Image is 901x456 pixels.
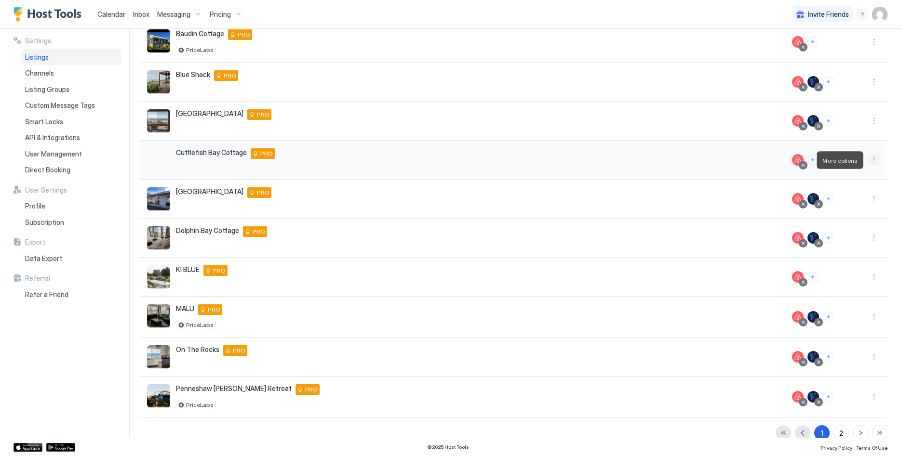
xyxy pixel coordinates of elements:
span: MALU [176,304,194,313]
div: User profile [872,7,888,22]
span: PRO [305,385,318,394]
button: Connect channels [823,194,834,204]
div: menu [868,193,880,205]
div: menu [868,36,880,48]
span: Messaging [157,10,190,19]
span: PRO [260,149,273,158]
button: Connect channels [823,352,834,362]
div: listing image [147,265,170,288]
div: menu [868,271,880,283]
span: Custom Message Tags [25,101,95,110]
span: More options [822,157,857,164]
span: Listing Groups [25,85,69,94]
a: Inbox [133,9,149,19]
span: PRO [253,227,265,236]
a: Privacy Policy [820,442,852,452]
iframe: Intercom live chat [10,423,33,446]
div: menu [868,232,880,244]
span: Terms Of Use [856,445,888,451]
a: Google Play Store [46,443,75,452]
div: 2 [839,428,843,438]
button: 1 [814,425,830,441]
a: Smart Locks [21,114,121,130]
span: © 2025 Host Tools [427,444,469,450]
div: listing image [147,29,170,52]
a: Data Export [21,250,121,267]
a: Direct Booking [21,162,121,178]
span: PRO [233,346,245,355]
div: menu [868,154,880,166]
button: More options [868,271,880,283]
a: Channels [21,65,121,81]
span: Data Export [25,254,62,263]
button: Connect channels [823,312,834,322]
span: Dolphin Bay Cottage [176,226,239,235]
div: menu [868,115,880,127]
a: Profile [21,198,121,214]
button: Connect channels [823,77,834,87]
button: Connect channels [807,37,818,47]
a: Host Tools Logo [13,7,86,22]
span: PRO [213,266,226,275]
span: Export [25,238,45,247]
span: Listings [25,53,49,62]
span: Profile [25,202,45,210]
span: [GEOGRAPHIC_DATA] [176,187,243,196]
a: Terms Of Use [856,442,888,452]
div: menu [868,76,880,88]
span: Blue Shack [176,70,210,79]
a: API & Integrations [21,130,121,146]
button: More options [868,351,880,363]
div: listing image [147,109,170,132]
button: More options [868,311,880,323]
button: More options [868,154,880,166]
span: User Settings [25,186,67,195]
span: Invite Friends [808,10,849,19]
button: More options [868,76,880,88]
span: Pricing [210,10,231,19]
span: User Management [25,150,82,158]
span: Inbox [133,10,149,18]
a: Custom Message Tags [21,97,121,114]
button: More options [868,36,880,48]
a: Listings [21,49,121,65]
div: listing image [147,384,170,407]
span: PRO [208,305,220,314]
button: Connect channels [823,233,834,243]
a: Listing Groups [21,81,121,98]
span: Penneshaw [PERSON_NAME] Retreat [176,384,292,393]
span: PRO [224,71,236,80]
div: listing image [147,345,170,368]
div: listing image [147,148,170,171]
a: Subscription [21,214,121,231]
div: menu [868,391,880,403]
button: 2 [834,425,849,441]
div: listing image [147,187,170,210]
span: On The Rocks [176,345,219,354]
span: API & Integrations [25,133,80,142]
span: PRO [257,188,269,197]
button: More options [868,115,880,127]
span: Referral [25,274,50,283]
span: Baudin Cottage [176,29,224,38]
a: Calendar [97,9,125,19]
span: PRO [238,30,250,39]
button: Connect channels [807,155,818,165]
div: menu [868,311,880,323]
div: 1 [821,428,823,438]
span: Smart Locks [25,117,63,126]
span: Settings [25,37,51,45]
button: Connect channels [807,272,818,282]
div: menu [868,351,880,363]
button: More options [868,193,880,205]
div: menu [857,9,868,20]
span: Cuttlefish Bay Cottage [176,148,247,157]
span: KI BLUE [176,265,200,274]
a: Refer a Friend [21,287,121,303]
span: PRO [257,110,269,119]
div: App Store [13,443,42,452]
a: User Management [21,146,121,162]
span: Calendar [97,10,125,18]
